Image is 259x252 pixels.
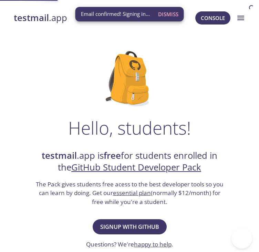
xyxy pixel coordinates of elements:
[232,9,249,27] button: menu
[134,240,172,248] a: happy to help
[93,219,167,234] button: Signup with GitHub
[113,189,151,197] a: essential plan
[100,222,159,232] span: Signup with GitHub
[195,11,230,25] button: Console
[86,240,173,249] h3: Questions? We're .
[104,149,121,162] strong: free
[81,10,150,18] span: Email confirmed! Signing in...
[14,12,49,24] strong: testmail
[14,12,67,24] a: testmail.app
[35,150,224,174] h2: .app is for students enrolled in the
[42,149,77,162] strong: testmail
[106,51,154,106] img: github-student-backpack.png
[155,8,181,21] button: Dismiss
[231,228,252,249] iframe: Help Scout Beacon - Open
[68,117,191,138] h1: Hello, students!
[71,161,201,173] a: GitHub Student Developer Pack
[158,10,178,19] span: Dismiss
[35,180,224,206] h3: The Pack gives students free acess to the best developer tools so you can learn by doing. Get our...
[201,13,225,22] span: Console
